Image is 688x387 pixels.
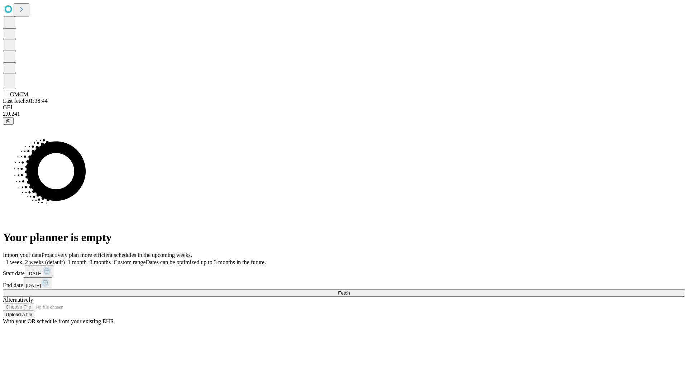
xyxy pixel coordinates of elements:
[10,91,28,97] span: GMCM
[3,117,14,125] button: @
[3,289,685,297] button: Fetch
[3,98,48,104] span: Last fetch: 01:38:44
[3,231,685,244] h1: Your planner is empty
[3,277,685,289] div: End date
[90,259,111,265] span: 3 months
[6,259,22,265] span: 1 week
[42,252,192,258] span: Proactively plan more efficient schedules in the upcoming weeks.
[25,259,65,265] span: 2 weeks (default)
[146,259,266,265] span: Dates can be optimized up to 3 months in the future.
[3,311,35,318] button: Upload a file
[3,318,114,324] span: With your OR schedule from your existing EHR
[3,104,685,111] div: GEI
[26,283,41,288] span: [DATE]
[3,297,33,303] span: Alternatively
[68,259,87,265] span: 1 month
[23,277,52,289] button: [DATE]
[3,111,685,117] div: 2.0.241
[338,290,350,296] span: Fetch
[6,118,11,124] span: @
[114,259,145,265] span: Custom range
[3,252,42,258] span: Import your data
[25,266,54,277] button: [DATE]
[3,266,685,277] div: Start date
[28,271,43,276] span: [DATE]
